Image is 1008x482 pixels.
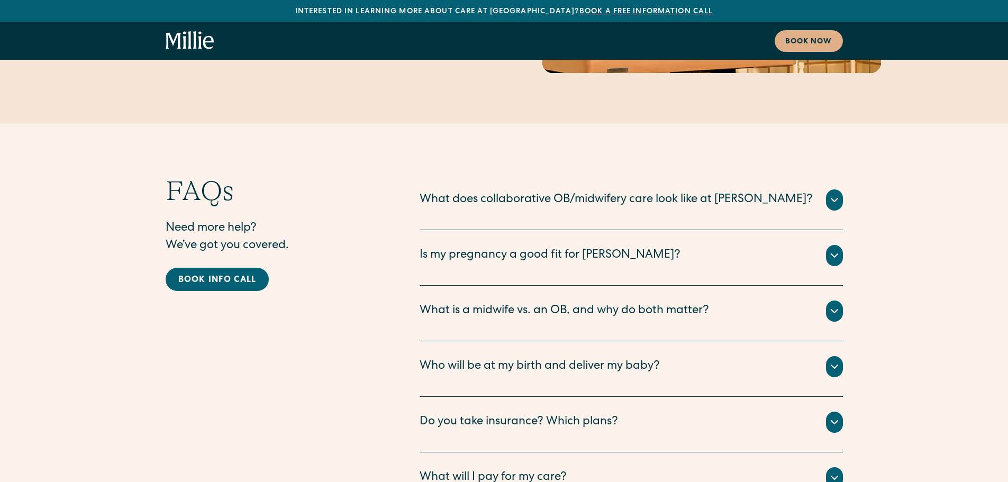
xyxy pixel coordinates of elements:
[420,303,709,320] div: What is a midwife vs. an OB, and why do both matter?
[420,247,680,265] div: Is my pregnancy a good fit for [PERSON_NAME]?
[166,31,214,50] a: home
[166,220,377,255] p: Need more help? We’ve got you covered.
[420,192,813,209] div: What does collaborative OB/midwifery care look like at [PERSON_NAME]?
[166,268,269,291] a: Book info call
[785,37,832,48] div: Book now
[420,414,618,431] div: Do you take insurance? Which plans?
[420,358,660,376] div: Who will be at my birth and deliver my baby?
[178,274,257,287] div: Book info call
[775,30,843,52] a: Book now
[166,175,377,207] h2: FAQs
[579,8,713,15] a: Book a free information call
